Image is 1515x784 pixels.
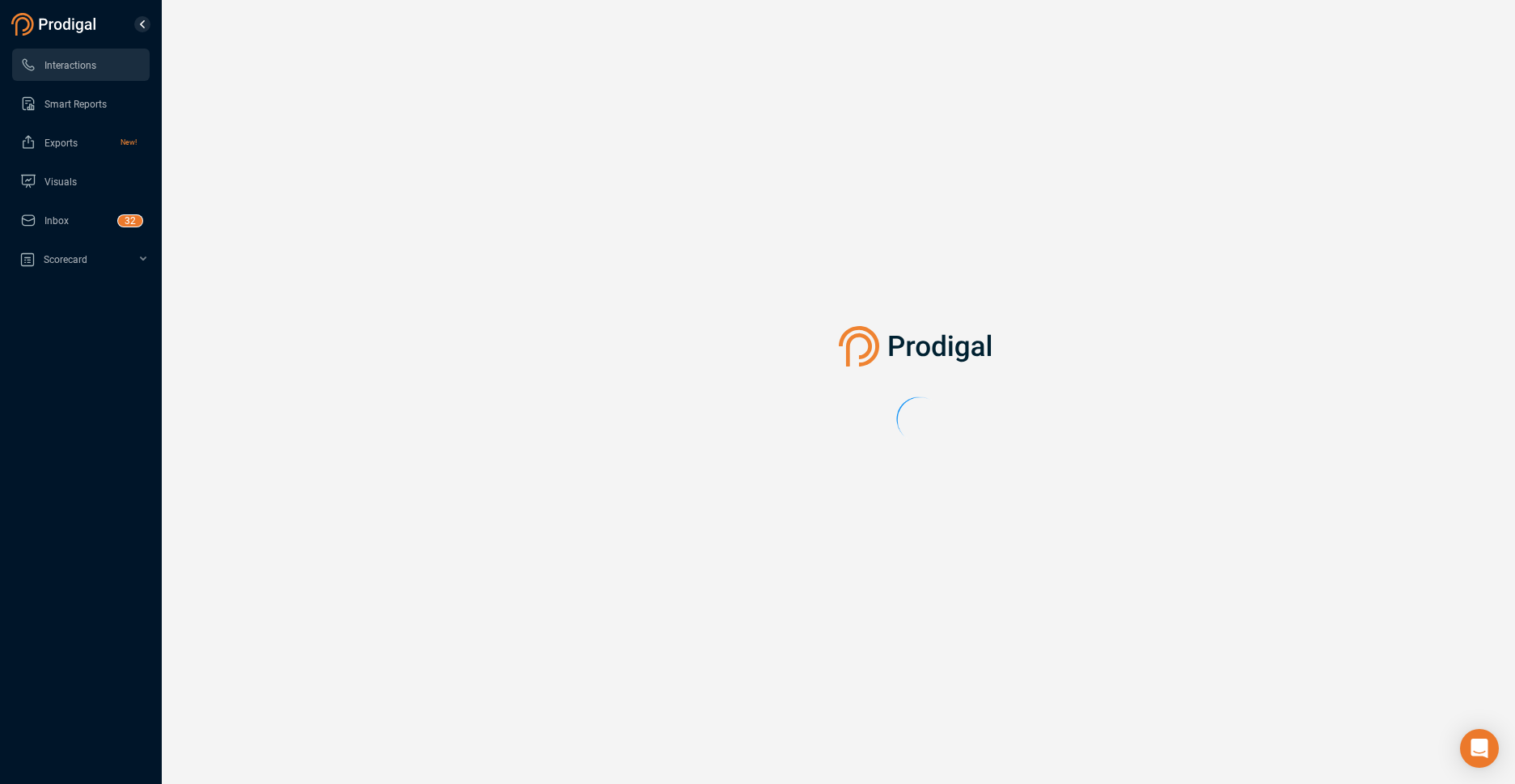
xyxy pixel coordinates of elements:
[44,254,87,265] span: Scorecard
[20,87,137,120] a: Smart Reports
[20,126,137,159] a: ExportsNew!
[12,87,150,120] li: Smart Reports
[118,215,142,227] sup: 32
[11,13,100,36] img: prodigal-logo
[839,326,1000,367] img: prodigal-logo
[130,215,136,231] p: 2
[1460,729,1499,768] div: Open Intercom Messenger
[12,49,150,81] li: Interactions
[20,204,137,236] a: Inbox
[44,176,77,188] span: Visuals
[44,60,96,71] span: Interactions
[12,126,150,159] li: Exports
[121,126,137,159] span: New!
[20,49,137,81] a: Interactions
[44,99,107,110] span: Smart Reports
[44,138,78,149] span: Exports
[44,215,69,227] span: Inbox
[125,215,130,231] p: 3
[20,165,137,197] a: Visuals
[12,204,150,236] li: Inbox
[12,165,150,197] li: Visuals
